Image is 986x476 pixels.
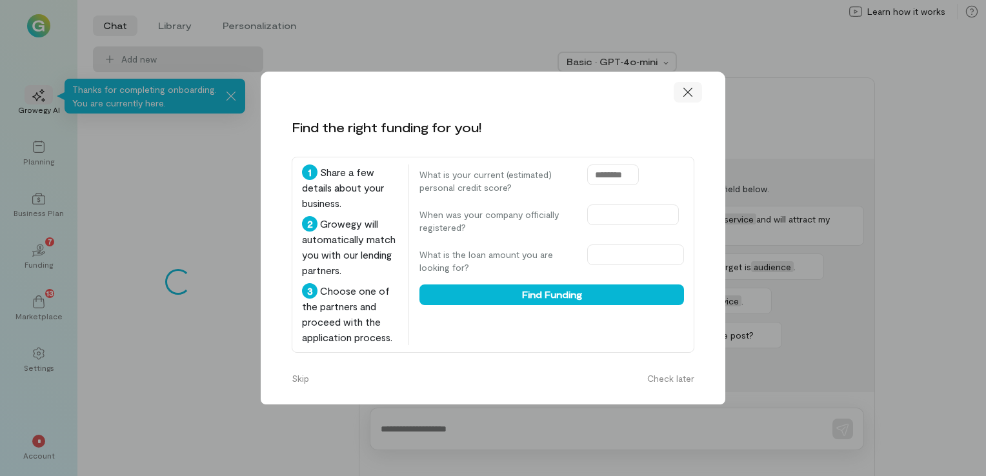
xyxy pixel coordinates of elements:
div: Growegy will automatically match you with our lending partners. [302,216,398,278]
label: What is your current (estimated) personal credit score? [419,168,574,194]
label: When was your company officially registered? [419,208,574,234]
button: Check later [639,368,702,389]
div: 3 [302,283,317,299]
div: 1 [302,164,317,180]
label: What is the loan amount you are looking for? [419,248,574,274]
div: Share a few details about your business. [302,164,398,211]
button: Find Funding [419,284,684,305]
div: Find the right funding for you! [292,118,481,136]
div: Choose one of the partners and proceed with the application process. [302,283,398,345]
div: 2 [302,216,317,232]
button: Skip [284,368,317,389]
